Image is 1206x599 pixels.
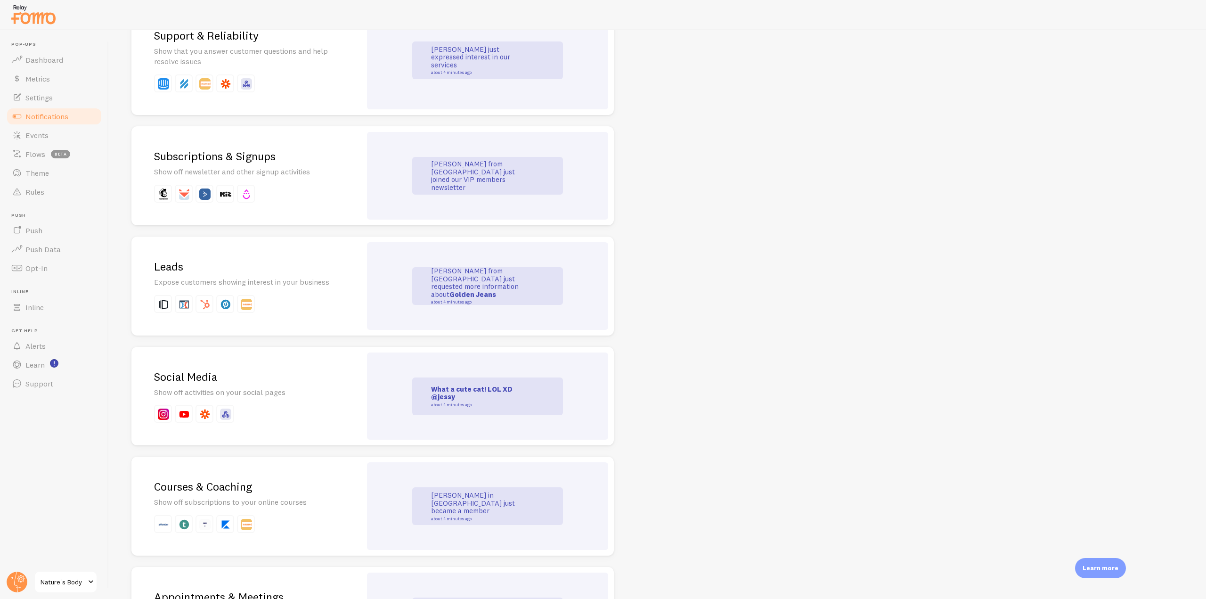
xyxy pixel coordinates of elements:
img: fomo_icons_custom_webhook.svg [241,78,252,90]
span: Rules [25,187,44,197]
a: Opt-In [6,259,103,278]
img: fomo_icons_instagram.svg [158,409,169,420]
img: fomo_icons_thinkific.svg [199,519,211,530]
img: fomo-relay-logo-orange.svg [10,2,57,26]
a: Push [6,221,103,240]
p: Show off newsletter and other signup activities [154,166,339,177]
a: Events [6,126,103,145]
img: fomo_icons_instant.svg [241,519,252,530]
a: Golden Jeans [449,290,496,299]
a: Leads Expose customers showing interest in your business [PERSON_NAME] from [GEOGRAPHIC_DATA] jus... [131,237,614,336]
img: fomo_icons_instant.svg [241,299,252,310]
small: about 4 minutes ago [431,402,522,407]
img: fomo_icons_hubspot.svg [199,299,211,310]
span: Push [11,213,103,219]
span: Learn [25,360,45,369]
p: [PERSON_NAME] just expressed interest in our services [431,46,525,75]
p: [PERSON_NAME] in [GEOGRAPHIC_DATA] just became a member [431,492,525,521]
span: Opt-In [25,263,48,273]
strong: @jessy [431,392,455,401]
p: Expose customers showing interest in your business [154,277,339,287]
strong: What a cute cat! LOL XD [431,385,513,394]
span: Metrics [25,74,50,83]
h2: Subscriptions & Signups [154,149,339,164]
span: Theme [25,168,49,178]
h2: Support & Reliability [154,28,339,43]
a: Settings [6,88,103,107]
span: Support [25,379,53,388]
img: fomo_icons_click_funnel.svg [179,299,190,310]
span: Alerts [25,341,46,351]
a: Support [6,374,103,393]
span: Push Data [25,245,61,254]
a: Dashboard [6,50,103,69]
span: Nature's Body [41,576,85,588]
a: Notifications [6,107,103,126]
span: Push [25,226,42,235]
h2: Social Media [154,369,339,384]
span: Events [25,131,49,140]
a: Nature's Body [34,571,98,593]
div: Learn more [1075,558,1126,578]
p: [PERSON_NAME] from [GEOGRAPHIC_DATA] just requested more information about [431,267,525,304]
img: fomo_icons_active_campaign.svg [199,189,211,200]
a: Push Data [6,240,103,259]
small: about 4 minutes ago [431,517,522,521]
small: about 4 minutes ago [431,70,522,75]
img: fomo_icons_unbounce.svg [220,299,231,310]
img: fomo_icons_mailchimp.svg [158,189,169,200]
img: fomo_icons_zapier.svg [199,409,211,420]
h2: Courses & Coaching [154,479,339,494]
p: Show off activities on your social pages [154,387,339,398]
h2: Leads [154,259,339,274]
a: Courses & Coaching Show off subscriptions to your online courses [PERSON_NAME] in [GEOGRAPHIC_DAT... [131,457,614,556]
img: fomo_icons_custom_webhook.svg [220,409,231,420]
p: Show that you answer customer questions and help resolve issues [154,46,339,67]
img: fomo_icons_sendfox.svg [179,189,190,200]
p: [PERSON_NAME] from [GEOGRAPHIC_DATA] just joined our VIP members newsletter [431,160,525,191]
p: Show off subscriptions to your online courses [154,497,339,508]
span: Flows [25,149,45,159]
span: Dashboard [25,55,63,65]
img: fomo_icons_help_scout.svg [179,78,190,90]
a: Support & Reliability Show that you answer customer questions and help resolve issues [PERSON_NAM... [131,6,614,115]
a: Flows beta [6,145,103,164]
img: fomo_icons_kit.svg [220,189,231,200]
img: fomo_icons_you_tube.svg [179,409,190,420]
span: Notifications [25,112,68,121]
img: fomo_icons_zapier.svg [220,78,231,90]
a: Subscriptions & Signups Show off newsletter and other signup activities [PERSON_NAME] from [GEOGR... [131,126,614,225]
span: Inline [25,303,44,312]
img: fomo_icons_intercom.svg [158,78,169,90]
svg: <p>Watch New Feature Tutorials!</p> [50,359,58,368]
span: Settings [25,93,53,102]
img: fomo_icons_teachable.svg [179,519,190,530]
a: Alerts [6,336,103,355]
a: Metrics [6,69,103,88]
a: Inline [6,298,103,317]
span: Get Help [11,328,103,334]
a: Rules [6,182,103,201]
a: Social Media Show off activities on your social pages What a cute cat! LOL XD @jessy about 4 minu... [131,347,614,446]
img: fomo_icons_amember.svg [158,519,169,530]
img: fomo_icons_instapage.svg [158,299,169,310]
img: fomo_icons_drip.svg [241,189,252,200]
img: fomo_icons_instant.svg [199,78,211,90]
span: Inline [11,289,103,295]
a: Theme [6,164,103,182]
span: beta [51,150,70,158]
p: Learn more [1083,564,1118,573]
span: Pop-ups [11,41,103,48]
img: fomo_icons_kajabi.svg [220,519,231,530]
a: Learn [6,355,103,374]
small: about 4 minutes ago [431,300,522,304]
